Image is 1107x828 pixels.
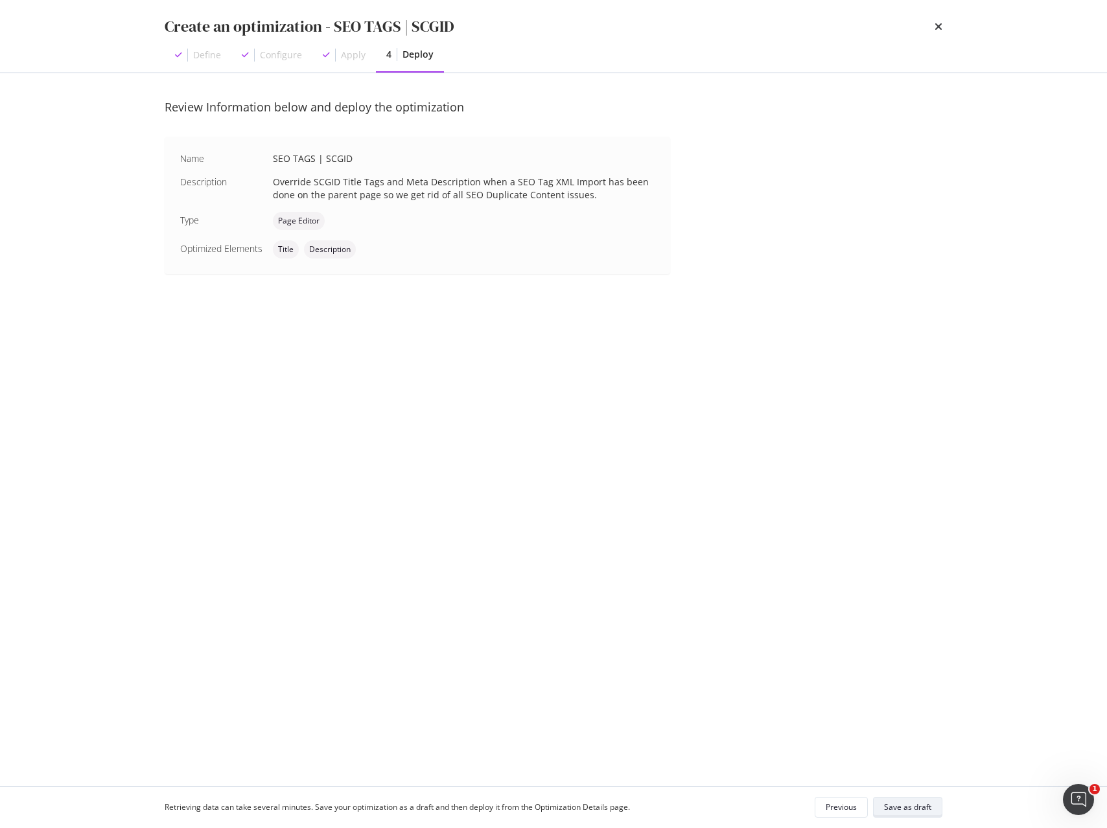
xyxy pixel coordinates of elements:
div: neutral label [273,240,299,259]
div: SEO TAGS | SCGID [273,152,655,165]
button: Save as draft [873,797,942,818]
div: Deploy [402,48,434,61]
div: Retrieving data can take several minutes. Save your optimization as a draft and then deploy it fr... [165,801,630,812]
div: Define [193,49,221,62]
div: times [935,16,942,38]
div: Override SCGID Title Tags and Meta Description when a SEO Tag XML Import has been done on the par... [273,176,655,201]
div: Description [180,176,262,189]
span: 1 [1090,784,1100,794]
button: Previous [815,797,868,818]
div: Save as draft [884,801,931,812]
iframe: Intercom live chat [1063,784,1094,815]
div: neutral label [304,240,356,259]
span: Description [309,246,351,253]
div: Create an optimization - SEO TAGS | SCGID [165,16,454,38]
div: Type [180,214,262,227]
div: neutral label [273,212,325,230]
span: Title [278,246,294,253]
div: Apply [341,49,366,62]
div: Name [180,152,262,165]
div: Configure [260,49,302,62]
div: 4 [386,48,391,61]
div: Optimized Elements [180,242,262,255]
span: Page Editor [278,217,320,225]
div: Previous [826,801,857,812]
div: Review Information below and deploy the optimization [165,99,942,116]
